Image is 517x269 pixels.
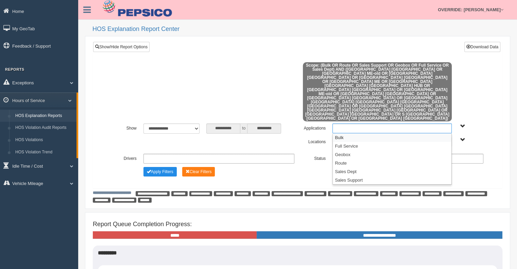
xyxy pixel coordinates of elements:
button: Download Data [464,42,500,52]
li: Bulk [333,133,451,142]
button: Change Filter Options [182,167,215,176]
h4: Report Queue Completion Progress: [93,221,502,228]
label: Drivers [108,154,140,162]
label: Status [298,154,329,162]
span: Scope: (Bulk OR Route OR Sales Support OR Geobox OR Full Service OR Sales Dept) AND ([GEOGRAPHIC_... [303,62,452,121]
span: to [240,123,247,134]
a: HOS Violations [12,134,76,146]
label: Show [108,123,140,132]
li: Sales Support [333,176,451,184]
a: HOS Explanation Reports [12,110,76,122]
label: Locations [298,137,329,145]
li: Sales Dept [333,167,451,176]
h2: HOS Explanation Report Center [92,26,510,33]
a: HOS Violation Audit Reports [12,122,76,134]
a: HOS Violation Trend [12,146,76,158]
a: Show/Hide Report Options [93,42,150,52]
button: Change Filter Options [143,167,177,176]
li: Route [333,159,451,167]
label: Applications [298,123,329,132]
li: Full Service [333,142,451,150]
li: Geobox [333,150,451,159]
